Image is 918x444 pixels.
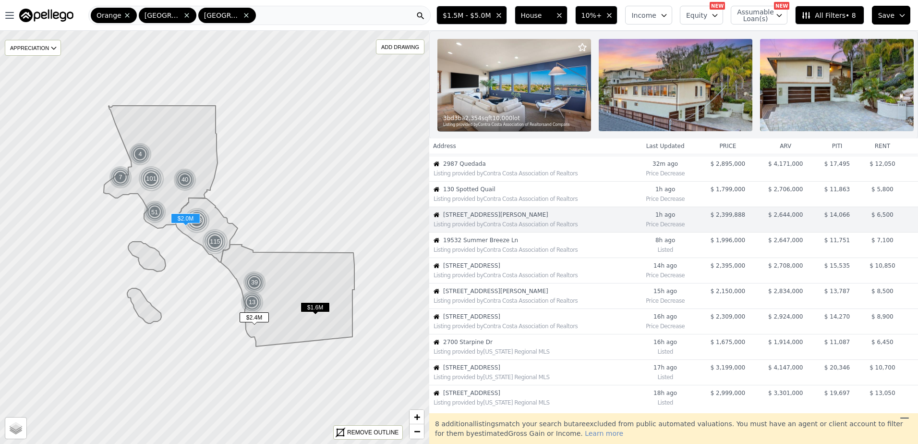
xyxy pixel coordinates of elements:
[768,160,803,167] span: $ 4,171,000
[204,11,241,20] span: [GEOGRAPHIC_DATA]
[429,138,631,154] th: Address
[824,211,850,218] span: $ 14,066
[414,411,420,423] span: +
[757,138,814,154] th: arv
[635,321,695,330] div: Price Decrease
[301,302,330,316] div: $1.6M
[443,262,631,270] span: [STREET_ADDRESS]
[138,166,164,192] div: 101
[434,237,439,243] img: House
[635,346,695,356] div: Listed
[731,6,787,25] button: Assumable Loan(s)
[635,193,695,203] div: Price Decrease
[686,11,707,20] span: Equity
[870,390,895,396] span: $ 13,050
[635,397,695,407] div: Listed
[635,236,695,244] time: 2025-10-02 15:35
[768,211,803,218] span: $ 2,644,000
[437,39,591,131] img: Property Photo 1
[434,390,439,396] img: House
[434,212,439,218] img: House
[434,365,439,370] img: House
[443,364,631,371] span: [STREET_ADDRESS]
[824,186,850,193] span: $ 11,863
[824,390,850,396] span: $ 19,697
[871,211,894,218] span: $ 6,500
[711,160,746,167] span: $ 2,895,000
[878,11,894,20] span: Save
[171,213,200,227] div: $2.0M
[143,200,168,224] img: g2.png
[465,114,482,122] span: 2,354
[443,122,586,128] div: Listing provided by Contra Costa Association of Realtors and Compass
[824,313,850,320] span: $ 14,270
[5,40,61,56] div: APPRECIATION
[625,6,672,25] button: Income
[434,161,439,167] img: House
[443,313,631,321] span: [STREET_ADDRESS]
[768,390,803,396] span: $ 3,301,000
[434,314,439,320] img: House
[434,297,631,305] div: Listing provided by Contra Costa Association of Realtors
[443,389,631,397] span: [STREET_ADDRESS]
[635,371,695,381] div: Listed
[872,6,910,25] button: Save
[768,313,803,320] span: $ 2,924,000
[434,288,439,294] img: House
[768,288,803,295] span: $ 2,834,000
[635,295,695,305] div: Price Decrease
[5,418,26,439] a: Layers
[585,430,623,437] span: Learn more
[410,410,424,424] a: Zoom in
[173,168,197,191] img: g1.png
[109,166,133,189] img: g1.png
[145,11,181,20] span: [GEOGRAPHIC_DATA]
[635,262,695,270] time: 2025-10-02 09:40
[768,339,803,345] span: $ 1,914,000
[635,389,695,397] time: 2025-10-02 05:38
[521,11,552,20] span: House
[711,390,746,396] span: $ 2,999,000
[443,160,631,168] span: 2987 Quedada
[711,288,746,295] span: $ 2,150,000
[871,186,894,193] span: $ 5,800
[429,413,918,444] div: 8 additional listing s match your search but are excluded from public automated valuations. You m...
[824,339,850,345] span: $ 11,087
[711,339,746,345] span: $ 1,675,000
[711,237,746,244] span: $ 1,996,000
[434,263,439,269] img: House
[243,271,266,294] div: 39
[768,186,803,193] span: $ 2,706,000
[871,237,894,244] span: $ 7,100
[434,339,439,345] img: House
[443,114,586,122] div: 3 bd 3 ba sqft lot
[434,186,439,192] img: House
[109,166,132,189] div: 7
[240,312,269,326] div: $2.4M
[492,114,512,122] span: 10,000
[202,229,228,255] div: 115
[824,237,850,244] span: $ 11,751
[184,208,210,234] div: 128
[581,11,602,20] span: 10%+
[760,39,914,131] img: Property Photo 3
[870,262,895,269] span: $ 10,850
[173,168,196,191] div: 40
[347,428,399,437] div: REMOVE OUTLINE
[429,31,918,139] a: Property Photo 13bd3ba2,354sqft10,000lotListing provided byContra Costa Association of Realtorsan...
[635,168,695,177] div: Price Decrease
[434,322,631,330] div: Listing provided by Contra Costa Association of Realtors
[870,160,895,167] span: $ 12,050
[737,9,768,22] span: Assumable Loan(s)
[97,11,121,20] span: Orange
[129,143,152,166] img: g1.png
[19,9,73,22] img: Pellego
[443,236,631,244] span: 19532 Summer Breeze Ln
[414,425,420,437] span: −
[774,2,789,10] div: NEW
[871,313,894,320] span: $ 8,900
[699,138,757,154] th: price
[243,271,266,294] img: g1.png
[824,364,850,371] span: $ 20,346
[631,11,656,20] span: Income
